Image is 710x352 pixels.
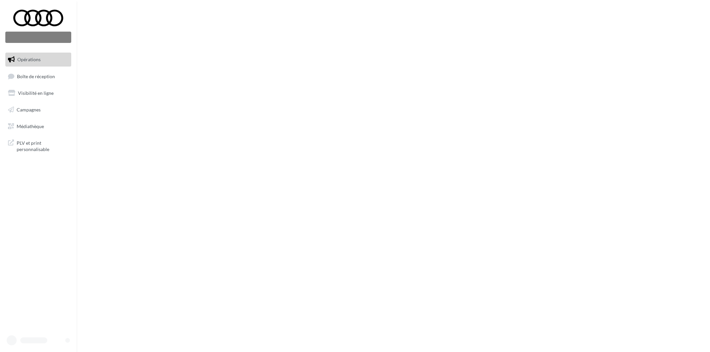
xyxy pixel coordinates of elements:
a: PLV et print personnalisable [4,136,73,155]
a: Médiathèque [4,119,73,133]
span: Boîte de réception [17,73,55,79]
a: Visibilité en ligne [4,86,73,100]
span: Médiathèque [17,123,44,129]
span: Opérations [17,57,41,62]
a: Campagnes [4,103,73,117]
span: PLV et print personnalisable [17,138,69,153]
div: Nouvelle campagne [5,32,71,43]
a: Boîte de réception [4,69,73,84]
a: Opérations [4,53,73,67]
span: Campagnes [17,107,41,112]
span: Visibilité en ligne [18,90,54,96]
